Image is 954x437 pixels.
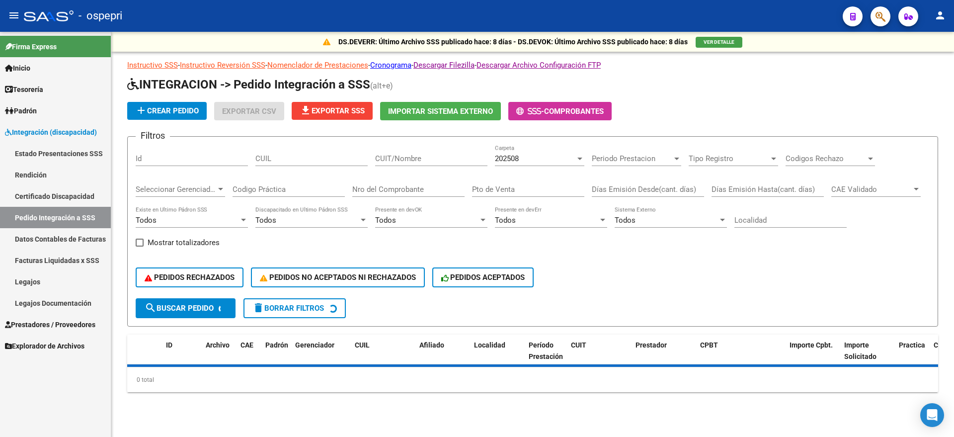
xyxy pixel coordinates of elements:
[252,304,324,313] span: Borrar Filtros
[300,104,312,116] mat-icon: file_download
[375,216,396,225] span: Todos
[127,102,207,120] button: Crear Pedido
[295,341,334,349] span: Gerenciador
[370,81,393,90] span: (alt+e)
[696,37,742,48] button: VER DETALLE
[202,335,237,378] datatable-header-cell: Archivo
[441,273,525,282] span: PEDIDOS ACEPTADOS
[615,216,636,225] span: Todos
[145,304,214,313] span: Buscar Pedido
[5,84,43,95] span: Tesorería
[240,341,253,349] span: CAE
[260,273,416,282] span: PEDIDOS NO ACEPTADOS NI RECHAZADOS
[79,5,122,27] span: - ospepri
[300,106,365,115] span: Exportar SSS
[5,41,57,52] span: Firma Express
[840,335,895,378] datatable-header-cell: Importe Solicitado
[267,61,368,70] a: Nomenclador de Prestaciones
[136,298,236,318] button: Buscar Pedido
[5,319,95,330] span: Prestadores / Proveedores
[700,341,718,349] span: CPBT
[265,341,288,349] span: Padrón
[5,105,37,116] span: Padrón
[529,341,563,360] span: Período Prestación
[632,335,696,378] datatable-header-cell: Prestador
[136,216,157,225] span: Todos
[934,9,946,21] mat-icon: person
[255,216,276,225] span: Todos
[786,335,840,378] datatable-header-cell: Importe Cpbt.
[180,61,265,70] a: Instructivo Reversión SSS
[413,61,475,70] a: Descargar Filezilla
[544,107,604,116] span: Comprobantes
[844,341,876,360] span: Importe Solicitado
[291,335,351,378] datatable-header-cell: Gerenciador
[351,335,415,378] datatable-header-cell: CUIL
[899,341,925,349] span: Practica
[222,107,276,116] span: Exportar CSV
[432,267,534,287] button: PEDIDOS ACEPTADOS
[380,102,501,120] button: Importar Sistema Externo
[370,61,411,70] a: Cronograma
[8,9,20,21] mat-icon: menu
[251,267,425,287] button: PEDIDOS NO ACEPTADOS NI RECHAZADOS
[136,267,243,287] button: PEDIDOS RECHAZADOS
[495,216,516,225] span: Todos
[477,61,601,70] a: Descargar Archivo Configuración FTP
[135,106,199,115] span: Crear Pedido
[920,403,944,427] div: Open Intercom Messenger
[5,127,97,138] span: Integración (discapacidad)
[495,154,519,163] span: 202508
[508,102,612,120] button: -Comprobantes
[127,61,178,70] a: Instructivo SSS
[470,335,525,378] datatable-header-cell: Localidad
[355,341,370,349] span: CUIL
[689,154,769,163] span: Tipo Registro
[415,335,470,378] datatable-header-cell: Afiliado
[127,78,370,91] span: INTEGRACION -> Pedido Integración a SSS
[786,154,866,163] span: Codigos Rechazo
[166,341,172,349] span: ID
[636,341,667,349] span: Prestador
[206,341,230,349] span: Archivo
[162,335,202,378] datatable-header-cell: ID
[525,335,567,378] datatable-header-cell: Período Prestación
[790,341,833,349] span: Importe Cpbt.
[419,341,444,349] span: Afiliado
[145,302,157,314] mat-icon: search
[388,107,493,116] span: Importar Sistema Externo
[135,104,147,116] mat-icon: add
[237,335,261,378] datatable-header-cell: CAE
[136,129,170,143] h3: Filtros
[696,335,786,378] datatable-header-cell: CPBT
[831,185,912,194] span: CAE Validado
[571,341,586,349] span: CUIT
[127,367,938,392] div: 0 total
[145,273,235,282] span: PEDIDOS RECHAZADOS
[252,302,264,314] mat-icon: delete
[895,335,930,378] datatable-header-cell: Practica
[261,335,291,378] datatable-header-cell: Padrón
[474,341,505,349] span: Localidad
[338,36,688,47] p: DS.DEVERR: Último Archivo SSS publicado hace: 8 días - DS.DEVOK: Último Archivo SSS publicado hac...
[243,298,346,318] button: Borrar Filtros
[214,102,284,120] button: Exportar CSV
[5,63,30,74] span: Inicio
[704,39,734,45] span: VER DETALLE
[5,341,84,351] span: Explorador de Archivos
[567,335,632,378] datatable-header-cell: CUIT
[148,237,220,249] span: Mostrar totalizadores
[292,102,373,120] button: Exportar SSS
[516,107,544,116] span: -
[592,154,672,163] span: Periodo Prestacion
[136,185,216,194] span: Seleccionar Gerenciador
[127,60,938,71] p: - - - - -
